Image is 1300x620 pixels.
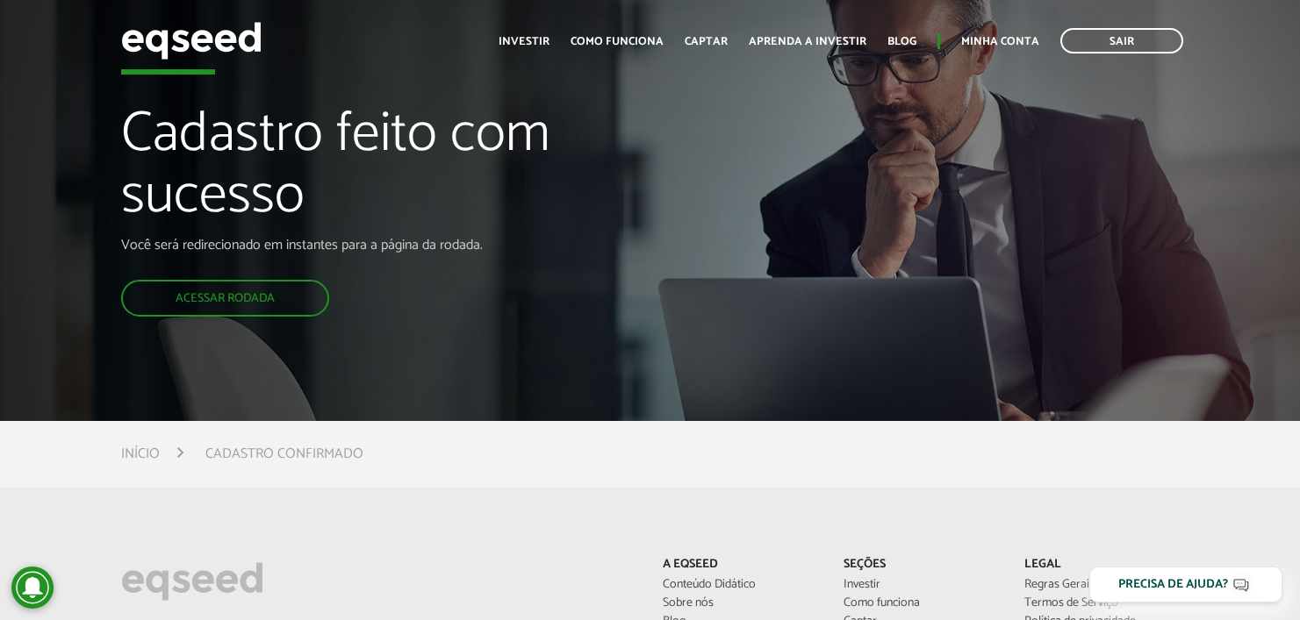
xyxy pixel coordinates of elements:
[844,597,998,609] a: Como funciona
[205,442,363,466] li: Cadastro confirmado
[961,36,1039,47] a: Minha conta
[749,36,866,47] a: Aprenda a investir
[499,36,549,47] a: Investir
[121,558,263,605] img: EqSeed Logo
[1024,597,1179,609] a: Termos de Serviço
[663,579,817,591] a: Conteúdo Didático
[121,237,745,253] p: Você será redirecionado em instantes para a página da rodada.
[685,36,728,47] a: Captar
[844,579,998,591] a: Investir
[1060,28,1183,53] a: Sair
[1024,579,1179,591] a: Regras Gerais
[887,36,916,47] a: Blog
[121,18,262,64] img: EqSeed
[663,558,817,573] p: A EqSeed
[1024,558,1179,573] p: Legal
[121,447,160,461] a: Início
[663,597,817,609] a: Sobre nós
[121,280,329,317] a: Acessar rodada
[844,558,998,573] p: Seções
[121,104,745,237] h1: Cadastro feito com sucesso
[571,36,664,47] a: Como funciona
